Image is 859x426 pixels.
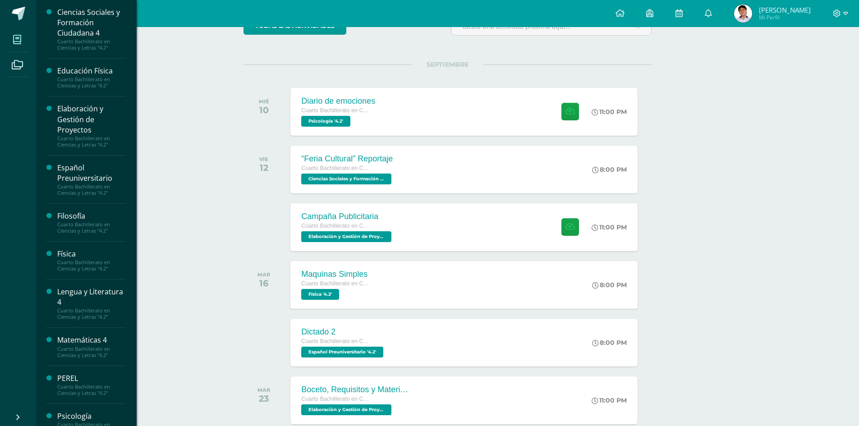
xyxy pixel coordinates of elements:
[301,154,394,164] div: “Feria Cultural” Reportaje
[57,66,126,76] div: Educación Física
[57,135,126,148] div: Cuarto Bachillerato en Ciencias y Letras "4.2"
[57,163,126,183] div: Español Preuniversitario
[301,280,369,287] span: Cuarto Bachillerato en Ciencias y Letras
[592,108,627,116] div: 11:00 PM
[259,156,268,162] div: VIE
[301,270,369,279] div: Maquinas Simples
[57,7,126,51] a: Ciencias Sociales y Formación Ciudadana 4Cuarto Bachillerato en Ciencias y Letras "4.2"
[57,211,126,221] div: Filosofía
[301,338,369,344] span: Cuarto Bachillerato en Ciencias y Letras
[592,396,627,404] div: 11:00 PM
[57,221,126,234] div: Cuarto Bachillerato en Ciencias y Letras "4.2"
[259,162,268,173] div: 12
[57,38,126,51] div: Cuarto Bachillerato en Ciencias y Letras "4.2"
[301,289,339,300] span: Física '4.2'
[592,339,627,347] div: 8:00 PM
[57,211,126,234] a: FilosofíaCuarto Bachillerato en Ciencias y Letras "4.2"
[57,249,126,272] a: FísicaCuarto Bachillerato en Ciencias y Letras "4.2"
[257,387,270,393] div: MAR
[301,231,391,242] span: Elaboración y Gestión de Proyectos '4.2'
[57,66,126,89] a: Educación FísicaCuarto Bachillerato en Ciencias y Letras "4.2"
[301,165,369,171] span: Cuarto Bachillerato en Ciencias y Letras
[259,98,269,105] div: MIÉ
[57,411,126,421] div: Psicología
[259,105,269,115] div: 10
[301,347,383,357] span: Español Preuniversitario '4.2'
[57,287,126,307] div: Lengua y Literatura 4
[57,287,126,320] a: Lengua y Literatura 4Cuarto Bachillerato en Ciencias y Letras "4.2"
[734,5,752,23] img: ebe64d009da3eabf77deee778fdb457a.png
[257,278,270,289] div: 16
[57,7,126,38] div: Ciencias Sociales y Formación Ciudadana 4
[759,14,811,21] span: Mi Perfil
[57,307,126,320] div: Cuarto Bachillerato en Ciencias y Letras "4.2"
[57,104,126,147] a: Elaboración y Gestión de ProyectosCuarto Bachillerato en Ciencias y Letras "4.2"
[592,281,627,289] div: 8:00 PM
[257,271,270,278] div: MAR
[57,335,126,358] a: Matemáticas 4Cuarto Bachillerato en Ciencias y Letras "4.2"
[301,404,391,415] span: Elaboración y Gestión de Proyectos '4.2'
[57,346,126,358] div: Cuarto Bachillerato en Ciencias y Letras "4.2"
[57,259,126,272] div: Cuarto Bachillerato en Ciencias y Letras "4.2"
[301,223,369,229] span: Cuarto Bachillerato en Ciencias y Letras
[57,249,126,259] div: Física
[301,116,350,127] span: Psicología '4.2'
[57,384,126,396] div: Cuarto Bachillerato en Ciencias y Letras "4.2"
[57,373,126,384] div: PEREL
[57,76,126,89] div: Cuarto Bachillerato en Ciencias y Letras "4.2"
[759,5,811,14] span: [PERSON_NAME]
[57,183,126,196] div: Cuarto Bachillerato en Ciencias y Letras "4.2"
[301,212,394,221] div: Campaña Publicitaria
[257,393,270,404] div: 23
[301,174,391,184] span: Ciencias Sociales y Formación Ciudadana 4 '4.2'
[301,96,375,106] div: Diario de emociones
[301,327,386,337] div: Dictado 2
[592,165,627,174] div: 8:00 PM
[412,60,483,69] span: SEPTIEMBRE
[301,107,369,114] span: Cuarto Bachillerato en Ciencias y Letras
[301,396,369,402] span: Cuarto Bachillerato en Ciencias y Letras
[592,223,627,231] div: 11:00 PM
[301,385,409,394] div: Boceto, Requisitos y Materiales
[57,104,126,135] div: Elaboración y Gestión de Proyectos
[57,335,126,345] div: Matemáticas 4
[57,163,126,196] a: Español PreuniversitarioCuarto Bachillerato en Ciencias y Letras "4.2"
[57,373,126,396] a: PERELCuarto Bachillerato en Ciencias y Letras "4.2"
